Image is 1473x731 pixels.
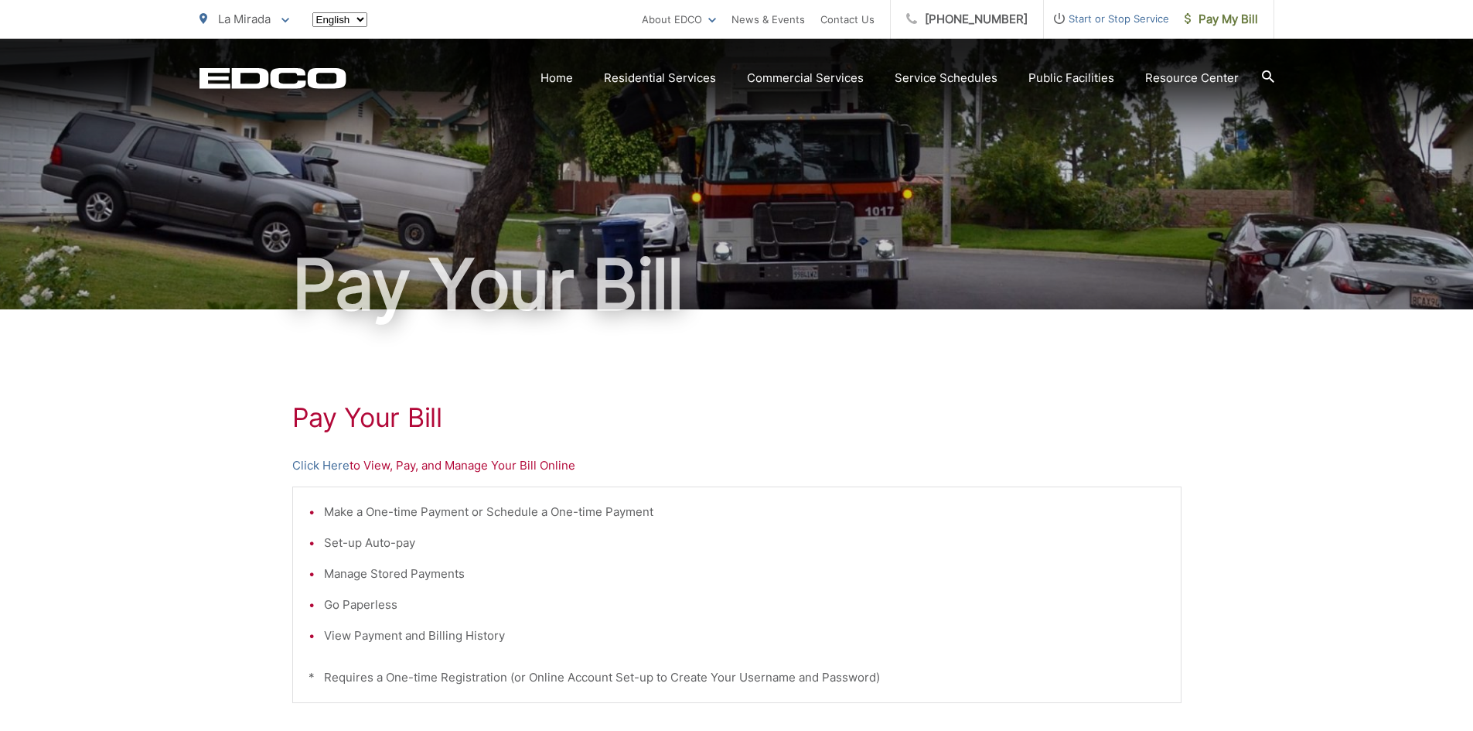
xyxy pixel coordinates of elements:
[895,69,997,87] a: Service Schedules
[731,10,805,29] a: News & Events
[292,402,1181,433] h1: Pay Your Bill
[820,10,875,29] a: Contact Us
[1028,69,1114,87] a: Public Facilities
[324,565,1165,583] li: Manage Stored Payments
[324,596,1165,614] li: Go Paperless
[642,10,716,29] a: About EDCO
[540,69,573,87] a: Home
[747,69,864,87] a: Commercial Services
[199,67,346,89] a: EDCD logo. Return to the homepage.
[218,12,271,26] span: La Mirada
[292,456,349,475] a: Click Here
[199,246,1274,323] h1: Pay Your Bill
[309,668,1165,687] p: * Requires a One-time Registration (or Online Account Set-up to Create Your Username and Password)
[292,456,1181,475] p: to View, Pay, and Manage Your Bill Online
[1185,10,1258,29] span: Pay My Bill
[1145,69,1239,87] a: Resource Center
[604,69,716,87] a: Residential Services
[324,534,1165,552] li: Set-up Auto-pay
[324,627,1165,645] li: View Payment and Billing History
[324,503,1165,521] li: Make a One-time Payment or Schedule a One-time Payment
[312,12,367,27] select: Select a language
